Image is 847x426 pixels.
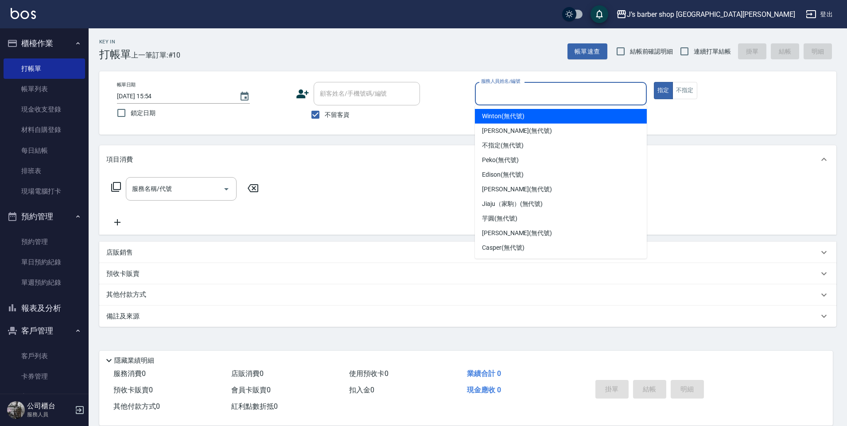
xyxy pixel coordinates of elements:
button: 帳單速查 [567,43,607,60]
button: 客戶管理 [4,319,85,342]
span: 使用預收卡 0 [349,369,389,378]
span: 連續打單結帳 [694,47,731,56]
p: 隱藏業績明細 [114,356,154,365]
div: 其他付款方式 [99,284,836,306]
button: 指定 [654,82,673,99]
span: 上一筆訂單:#10 [131,50,181,61]
div: 預收卡販賣 [99,263,836,284]
p: 備註及來源 [106,312,140,321]
a: 入金管理 [4,387,85,407]
span: 預收卡販賣 0 [113,386,153,394]
p: 預收卡販賣 [106,269,140,279]
a: 客戶列表 [4,346,85,366]
span: 店販消費 0 [231,369,264,378]
span: 紅利點數折抵 0 [231,402,278,411]
a: 排班表 [4,161,85,181]
span: Winton (無代號) [482,112,524,121]
span: 結帳前確認明細 [630,47,673,56]
a: 現場電腦打卡 [4,181,85,201]
span: 其他付款方式 0 [113,402,160,411]
span: 業績合計 0 [467,369,501,378]
a: 現金收支登錄 [4,99,85,120]
span: Casper (無代號) [482,243,524,252]
span: 不指定 (無代號) [482,141,524,150]
h2: Key In [99,39,131,45]
span: [PERSON_NAME] (無代號) [482,228,552,238]
label: 帳單日期 [117,81,136,88]
span: 鎖定日期 [131,108,155,118]
p: 服務人員 [27,411,72,418]
span: 芋圓 (無代號) [482,214,517,223]
button: 登出 [802,6,836,23]
div: 店販銷售 [99,242,836,263]
span: Peko (無代號) [482,155,519,165]
span: Edison (無代號) [482,170,523,179]
button: 預約管理 [4,205,85,228]
div: 備註及來源 [99,306,836,327]
a: 單週預約紀錄 [4,272,85,293]
a: 單日預約紀錄 [4,252,85,272]
a: 卡券管理 [4,366,85,387]
span: [PERSON_NAME] (無代號) [482,185,552,194]
a: 帳單列表 [4,79,85,99]
button: 不指定 [672,82,697,99]
span: 現金應收 0 [467,386,501,394]
p: 店販銷售 [106,248,133,257]
img: Logo [11,8,36,19]
p: 其他付款方式 [106,290,151,300]
div: 項目消費 [99,145,836,174]
input: YYYY/MM/DD hh:mm [117,89,230,104]
h3: 打帳單 [99,48,131,61]
span: 會員卡販賣 0 [231,386,271,394]
p: 項目消費 [106,155,133,164]
a: 每日結帳 [4,140,85,161]
span: 不留客資 [325,110,350,120]
button: Choose date, selected date is 2025-08-20 [234,86,255,107]
label: 服務人員姓名/編號 [481,78,520,85]
a: 材料自購登錄 [4,120,85,140]
div: J’s barber shop [GEOGRAPHIC_DATA][PERSON_NAME] [627,9,795,20]
span: [PERSON_NAME] (無代號) [482,126,552,136]
h5: 公司櫃台 [27,402,72,411]
button: 櫃檯作業 [4,32,85,55]
button: save [591,5,608,23]
span: 服務消費 0 [113,369,146,378]
a: 打帳單 [4,58,85,79]
a: 預約管理 [4,232,85,252]
span: 扣入金 0 [349,386,374,394]
button: Open [219,182,233,196]
button: J’s barber shop [GEOGRAPHIC_DATA][PERSON_NAME] [613,5,799,23]
button: 報表及分析 [4,297,85,320]
span: Jiaju（家駒） (無代號) [482,199,543,209]
img: Person [7,401,25,419]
